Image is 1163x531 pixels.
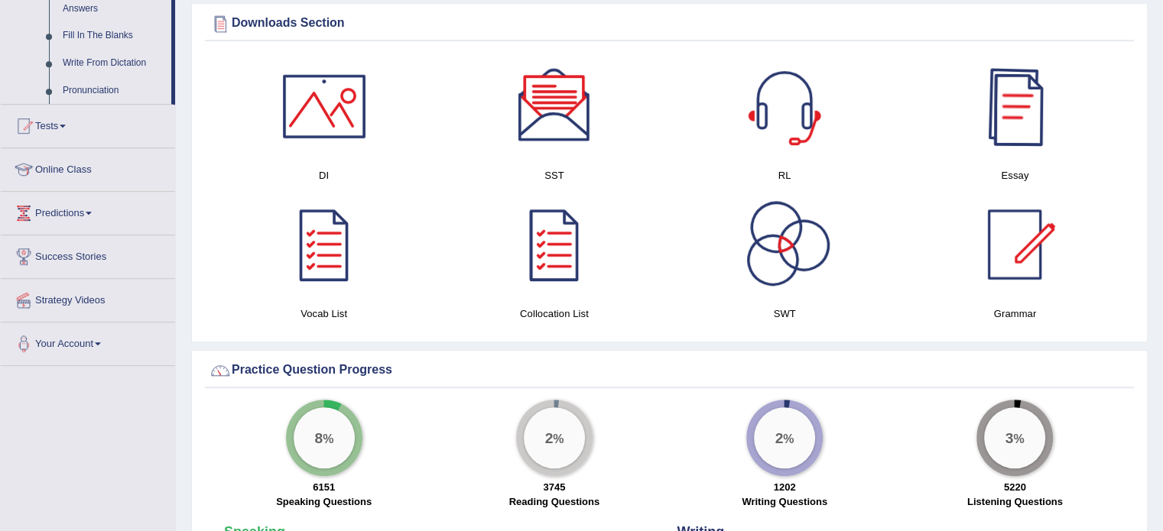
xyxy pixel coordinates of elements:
h4: Collocation List [447,306,661,322]
h4: RL [677,167,892,183]
label: Listening Questions [967,494,1063,509]
a: Online Class [1,148,175,186]
a: Fill In The Blanks [56,22,171,50]
label: Speaking Questions [276,494,372,509]
big: 2 [544,429,553,445]
div: % [984,407,1045,468]
label: Writing Questions [742,494,827,509]
label: Reading Questions [509,494,599,509]
a: Your Account [1,322,175,361]
strong: 6151 [313,481,335,493]
strong: 3745 [543,481,565,493]
div: % [524,407,585,468]
strong: 5220 [1004,481,1026,493]
a: Pronunciation [56,77,171,105]
a: Success Stories [1,235,175,274]
big: 3 [1005,429,1014,445]
h4: SWT [677,306,892,322]
h4: Essay [908,167,1122,183]
h4: SST [447,167,661,183]
div: Practice Question Progress [209,359,1130,382]
div: Downloads Section [209,12,1130,35]
div: % [754,407,815,468]
a: Strategy Videos [1,279,175,317]
a: Predictions [1,192,175,230]
h4: Vocab List [216,306,431,322]
big: 2 [775,429,784,445]
big: 8 [314,429,323,445]
h4: DI [216,167,431,183]
div: % [294,407,355,468]
a: Tests [1,105,175,143]
strong: 1202 [774,481,796,493]
h4: Grammar [908,306,1122,322]
a: Write From Dictation [56,50,171,77]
